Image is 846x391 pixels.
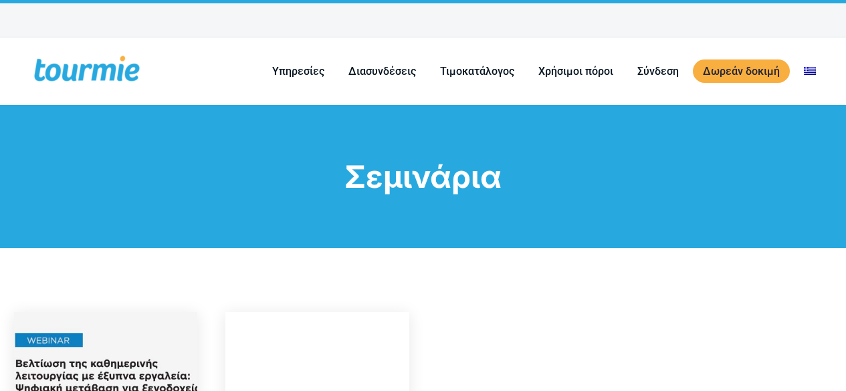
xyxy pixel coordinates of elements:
a: Διασυνδέσεις [338,63,426,80]
a: Δωρεάν δοκιμή [693,59,790,83]
a: Σύνδεση [627,63,689,80]
a: Τιμοκατάλογος [430,63,524,80]
h1: Σεμινάρια [32,158,815,194]
a: Υπηρεσίες [262,63,334,80]
a: Χρήσιμοι πόροι [528,63,623,80]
